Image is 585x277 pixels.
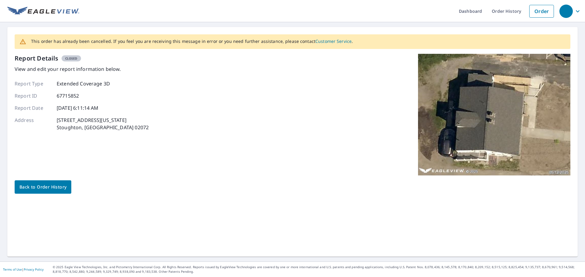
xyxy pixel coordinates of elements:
span: Closed [62,56,81,61]
img: Top image [418,54,570,175]
p: [DATE] 6:11:14 AM [57,104,99,112]
p: 67715852 [57,92,79,99]
p: © 2025 Eagle View Technologies, Inc. and Pictometry International Corp. All Rights Reserved. Repo... [53,265,582,274]
a: Order [529,5,554,18]
a: Privacy Policy [24,267,44,272]
span: Back to Order History [19,183,66,191]
p: View and edit your report information below. [15,65,149,73]
p: Report Type [15,80,51,87]
p: Extended Coverage 3D [57,80,110,87]
p: This order has already been cancelled. If you feel you are receiving this message in error or you... [31,39,353,44]
p: | [3,268,44,271]
a: Back to Order History [15,180,71,194]
p: [STREET_ADDRESS][US_STATE] Stoughton, [GEOGRAPHIC_DATA] 02072 [57,116,149,131]
img: EV Logo [7,7,79,16]
p: Report Details [15,54,58,63]
p: Report Date [15,104,51,112]
a: Terms of Use [3,267,22,272]
p: Address [15,116,51,131]
a: Customer Service [315,38,352,44]
p: Report ID [15,92,51,99]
